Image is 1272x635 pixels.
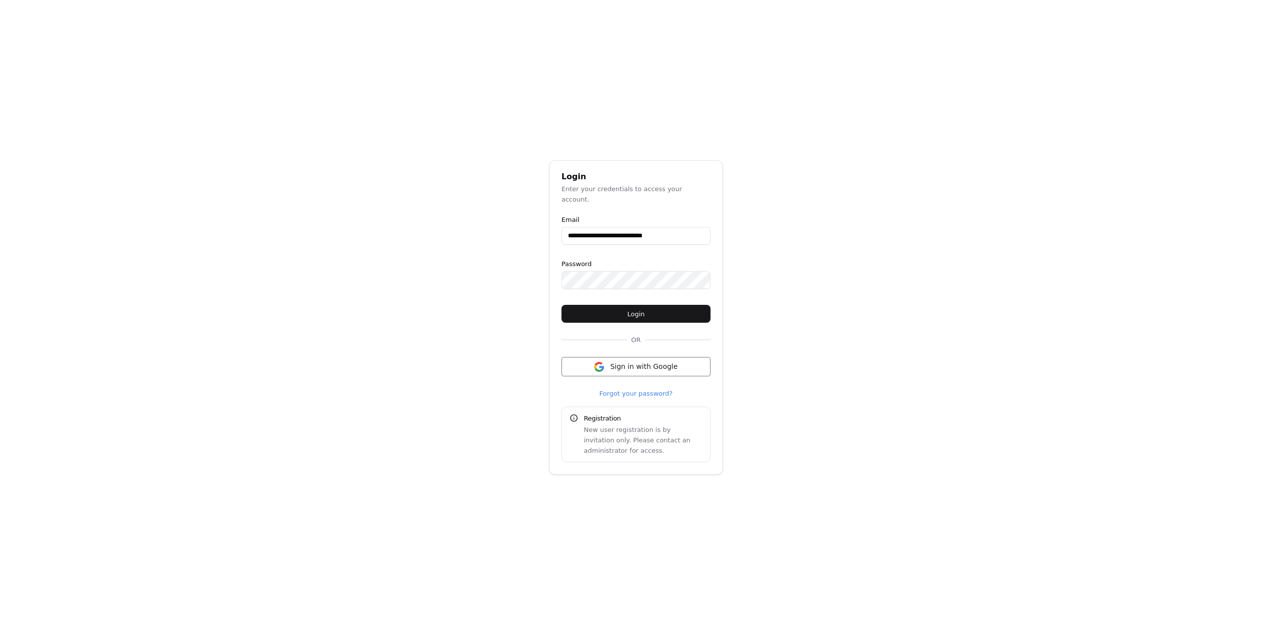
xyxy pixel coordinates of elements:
[561,173,711,181] div: Login
[561,184,711,205] div: Enter your credentials to access your account.
[561,305,711,323] button: Login
[561,261,711,267] label: Password
[561,357,711,376] button: Sign in with Google
[599,388,673,399] a: Forgot your password?
[561,216,711,223] label: Email
[610,361,678,372] span: Sign in with Google
[584,413,702,423] div: Registration
[584,424,702,456] div: New user registration is by invitation only. Please contact an administrator for access.
[627,335,644,345] span: OR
